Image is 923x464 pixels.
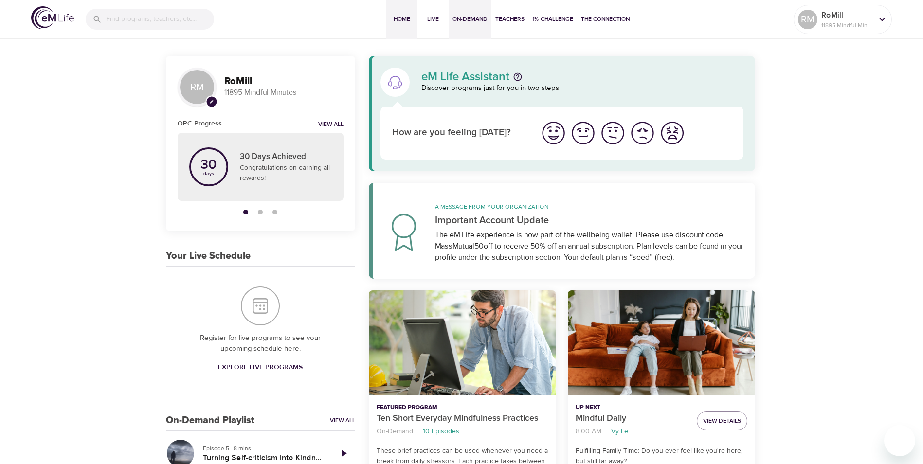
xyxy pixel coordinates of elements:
span: View Details [703,416,741,426]
p: Vy Le [611,427,628,437]
li: · [605,425,607,438]
h6: OPC Progress [178,118,222,129]
div: The eM Life experience is now part of the wellbeing wallet. Please use discount code MassMutual50... [435,230,744,263]
a: View All [330,416,355,425]
p: 11895 Mindful Minutes [224,87,344,98]
p: Mindful Daily [576,412,689,425]
h5: Turning Self-criticism Into Kindness [203,453,324,463]
p: 30 Days Achieved [240,151,332,163]
p: Register for live programs to see your upcoming schedule here. [185,333,336,355]
img: Your Live Schedule [241,286,280,325]
button: I'm feeling bad [628,118,657,148]
button: View Details [697,411,747,430]
h3: Your Live Schedule [166,250,251,262]
iframe: Button to launch messaging window [884,425,915,456]
p: Featured Program [377,403,548,412]
nav: breadcrumb [377,425,548,438]
li: · [417,425,419,438]
img: bad [629,120,656,146]
button: I'm feeling worst [657,118,687,148]
img: eM Life Assistant [387,74,403,90]
img: logo [31,6,74,29]
nav: breadcrumb [576,425,689,438]
p: Ten Short Everyday Mindfulness Practices [377,412,548,425]
p: 11895 Mindful Minutes [821,21,873,30]
div: RM [798,10,817,29]
p: eM Life Assistant [421,71,509,83]
button: I'm feeling ok [598,118,628,148]
img: good [570,120,597,146]
span: 1% Challenge [532,14,573,24]
button: I'm feeling great [539,118,568,148]
button: I'm feeling good [568,118,598,148]
p: Up Next [576,403,689,412]
img: great [540,120,567,146]
p: 10 Episodes [423,427,459,437]
span: Teachers [495,14,525,24]
input: Find programs, teachers, etc... [106,9,214,30]
p: Discover programs just for you in two steps [421,83,744,94]
p: Episode 5 · 8 mins [203,444,324,453]
p: How are you feeling [DATE]? [392,126,527,140]
img: worst [659,120,686,146]
span: Explore Live Programs [218,361,303,374]
h3: On-Demand Playlist [166,415,254,426]
h3: RoMill [224,76,344,87]
p: A message from your organization [435,202,744,211]
p: 30 [200,158,217,172]
p: RoMill [821,9,873,21]
a: Explore Live Programs [214,358,307,376]
span: Live [421,14,445,24]
button: Ten Short Everyday Mindfulness Practices [369,290,556,396]
span: On-Demand [452,14,488,24]
p: Congratulations on earning all rewards! [240,163,332,183]
button: Mindful Daily [568,290,755,396]
span: Home [390,14,414,24]
div: RM [178,68,217,107]
span: The Connection [581,14,630,24]
img: ok [599,120,626,146]
a: View all notifications [318,121,344,129]
p: On-Demand [377,427,413,437]
p: days [200,172,217,176]
p: Important Account Update [435,213,744,228]
p: 8:00 AM [576,427,601,437]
